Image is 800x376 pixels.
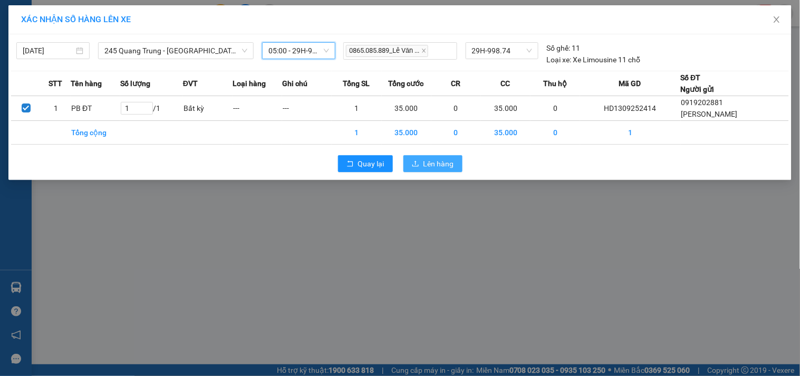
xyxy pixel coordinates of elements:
span: Quay lại [358,158,384,170]
td: 0 [431,121,481,145]
span: CC [501,78,510,89]
td: 35.000 [382,96,431,121]
div: Số ĐT Người gửi [681,72,715,95]
span: Tên hàng [71,78,102,89]
span: down [242,48,248,54]
td: 0 [431,96,481,121]
span: close [421,48,427,53]
span: STT [49,78,62,89]
td: 1 [332,121,381,145]
span: ĐVT [183,78,198,89]
span: upload [412,160,419,168]
td: --- [233,96,282,121]
span: XÁC NHẬN SỐ HÀNG LÊN XE [21,14,131,24]
td: Bất kỳ [183,96,233,121]
td: PB ĐT [71,96,120,121]
button: uploadLên hàng [403,155,462,172]
td: 35.000 [481,121,531,145]
h1: [PERSON_NAME] [13,78,206,96]
td: 0 [531,96,580,121]
span: Loại xe: [547,54,572,65]
button: Close [762,5,792,35]
td: HD1309252414 [580,96,680,121]
span: Mã GD [619,78,641,89]
span: Loại hàng [233,78,266,89]
span: 245 Quang Trung - Thái Nguyên [104,43,247,59]
div: 11 [547,42,581,54]
li: - [STREET_ADDRESS] [13,46,206,60]
td: 35.000 [382,121,431,145]
span: Lên hàng [423,158,454,170]
span: environment [13,48,22,57]
span: 05:00 - 29H-998.74 [268,43,329,59]
td: Tổng cộng [71,121,120,145]
input: 14/09/2025 [23,45,74,57]
span: close [773,15,781,24]
span: Số ghế: [547,42,571,54]
span: 0919202881 [681,98,724,107]
span: Ghi chú [282,78,307,89]
td: 35.000 [481,96,531,121]
td: 0 [531,121,580,145]
span: Thu hộ [543,78,567,89]
span: Tổng cước [389,78,424,89]
td: 1 [332,96,381,121]
td: --- [282,96,332,121]
span: CR [451,78,460,89]
td: 1 [580,121,680,145]
span: Tổng SL [343,78,370,89]
h1: 0919202881 [13,60,206,78]
button: rollbackQuay lại [338,155,393,172]
b: GỬI : VP [GEOGRAPHIC_DATA] [13,11,157,46]
div: Xe Limousine 11 chỗ [547,54,641,65]
td: / 1 [120,96,183,121]
span: 29H-998.74 [472,43,532,59]
span: [PERSON_NAME] [681,110,738,118]
span: 0865.085.889_Lê Văn ... [346,45,428,57]
span: Số lượng [120,78,150,89]
span: rollback [346,160,354,168]
td: 1 [41,96,71,121]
